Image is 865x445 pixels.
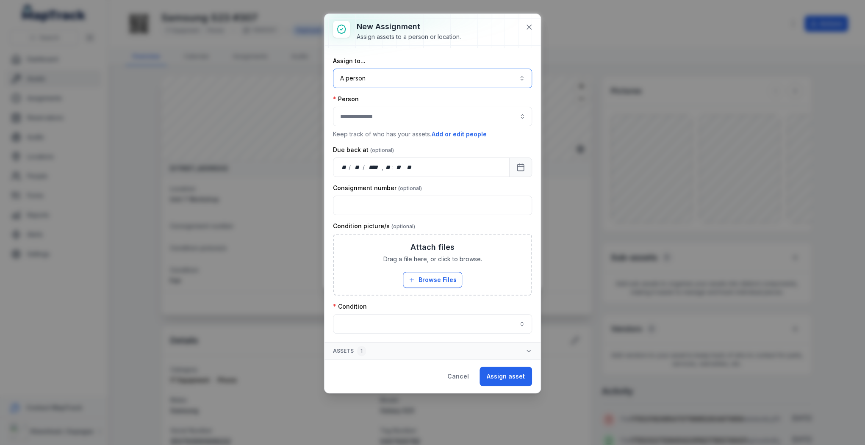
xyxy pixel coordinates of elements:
button: Calendar [509,158,532,177]
button: Cancel [440,367,476,386]
div: 1 [357,346,366,356]
label: Person [333,95,359,103]
label: Assign to... [333,57,366,65]
div: am/pm, [405,163,414,171]
label: Condition picture/s [333,222,415,230]
h3: New assignment [357,21,461,33]
div: day, [340,163,349,171]
button: A person [333,69,532,88]
span: Assets [333,346,366,356]
div: / [363,163,366,171]
div: hour, [384,163,393,171]
label: Condition [333,302,367,311]
div: month, [352,163,363,171]
div: year, [366,163,381,171]
div: , [382,163,384,171]
button: Add or edit people [431,130,487,139]
p: Keep track of who has your assets. [333,130,532,139]
button: Assign asset [480,367,532,386]
div: : [392,163,394,171]
button: Browse Files [403,272,462,288]
label: Consignment number [333,184,422,192]
input: assignment-add:person-label [333,107,532,126]
label: Due back at [333,146,394,154]
button: Assets1 [324,343,541,359]
div: minute, [394,163,403,171]
span: Drag a file here, or click to browse. [383,255,482,263]
h3: Attach files [410,241,455,253]
div: / [349,163,352,171]
div: Assign assets to a person or location. [357,33,461,41]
